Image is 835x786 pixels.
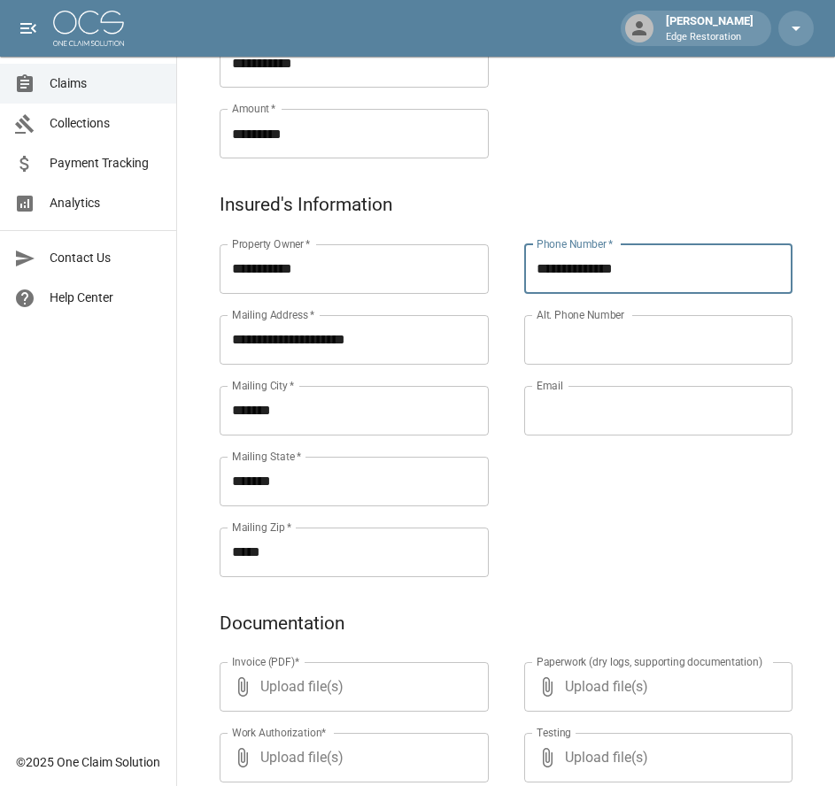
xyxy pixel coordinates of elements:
span: Claims [50,74,162,93]
span: Upload file(s) [565,662,746,712]
label: Phone Number [537,236,613,251]
label: Amount [232,101,276,116]
label: Testing [537,725,571,740]
label: Invoice (PDF)* [232,654,300,669]
span: Upload file(s) [260,662,441,712]
label: Mailing Zip [232,520,292,535]
label: Paperwork (dry logs, supporting documentation) [537,654,762,669]
p: Edge Restoration [666,30,754,45]
span: Upload file(s) [565,733,746,782]
label: Property Owner [232,236,311,251]
label: Mailing City [232,378,295,393]
div: [PERSON_NAME] [659,12,761,44]
span: Contact Us [50,249,162,267]
label: Email [537,378,563,393]
label: Mailing Address [232,307,314,322]
span: Payment Tracking [50,154,162,173]
span: Analytics [50,194,162,212]
span: Upload file(s) [260,733,441,782]
button: open drawer [11,11,46,46]
img: ocs-logo-white-transparent.png [53,11,124,46]
span: Help Center [50,289,162,307]
label: Alt. Phone Number [537,307,624,322]
div: © 2025 One Claim Solution [16,753,160,771]
label: Work Authorization* [232,725,327,740]
span: Collections [50,114,162,133]
label: Mailing State [232,449,301,464]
